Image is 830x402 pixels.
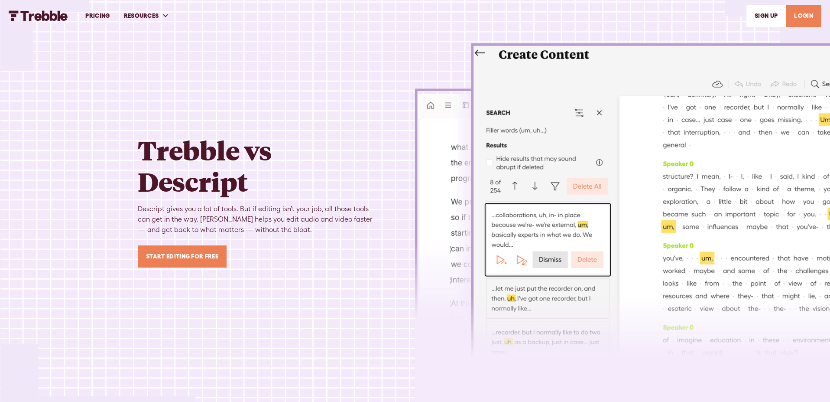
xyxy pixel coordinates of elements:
a: LOGIN [786,5,821,27]
a: SIGn UP [746,5,786,27]
a: Start Editing for Free [138,245,227,268]
h1: Trebble vs Descript [138,134,380,197]
img: Trebble FM Logo [9,10,68,21]
div: RESOURCES [117,1,176,31]
div: Descript gives you a lot of tools. But if editing isn’t your job, all those tools can get in the ... [138,204,380,235]
a: PRICING [78,1,117,31]
a: home [9,10,68,21]
div: RESOURCES [124,11,159,20]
